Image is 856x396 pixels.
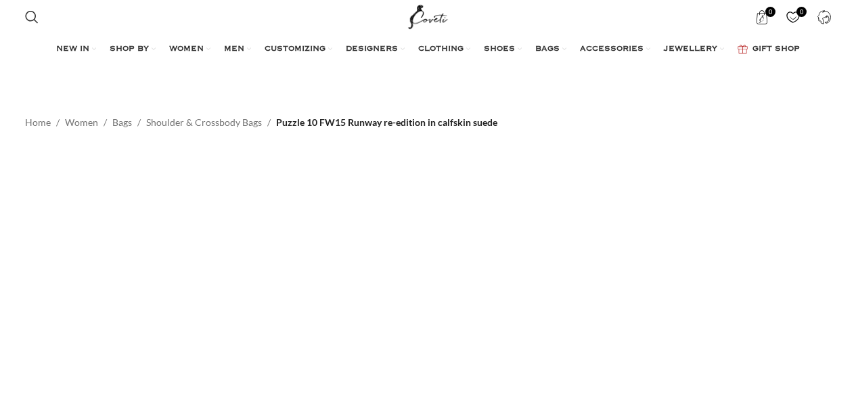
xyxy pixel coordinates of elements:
a: SHOES [484,36,522,63]
span: DESIGNERS [346,44,398,55]
a: Bags [112,115,132,130]
span: WOMEN [169,44,204,55]
a: WOMEN [169,36,210,63]
span: Puzzle 10 FW15 Runway re-edition in calfskin suede [276,115,497,130]
a: CLOTHING [418,36,470,63]
span: SHOP BY [110,44,149,55]
a: 0 [780,3,807,30]
a: NEW IN [56,36,96,63]
span: NEW IN [56,44,89,55]
span: BAGS [535,44,560,55]
span: GIFT SHOP [752,44,800,55]
span: SHOES [484,44,515,55]
span: CLOTHING [418,44,464,55]
div: My Wishlist [780,3,807,30]
span: JEWELLERY [664,44,717,55]
a: ACCESSORIES [580,36,650,63]
a: Search [18,3,45,30]
span: MEN [224,44,244,55]
a: CUSTOMIZING [265,36,332,63]
a: 0 [748,3,776,30]
a: SHOP BY [110,36,156,63]
a: MEN [224,36,251,63]
span: 0 [796,7,807,17]
a: Shoulder & Crossbody Bags [146,115,262,130]
a: Site logo [405,10,451,22]
a: Home [25,115,51,130]
span: CUSTOMIZING [265,44,325,55]
a: DESIGNERS [346,36,405,63]
a: JEWELLERY [664,36,724,63]
nav: Breadcrumb [25,115,497,130]
a: GIFT SHOP [738,36,800,63]
img: GiftBag [738,45,748,53]
a: BAGS [535,36,566,63]
div: Main navigation [18,36,838,63]
span: 0 [765,7,775,17]
a: Women [65,115,98,130]
span: ACCESSORIES [580,44,644,55]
